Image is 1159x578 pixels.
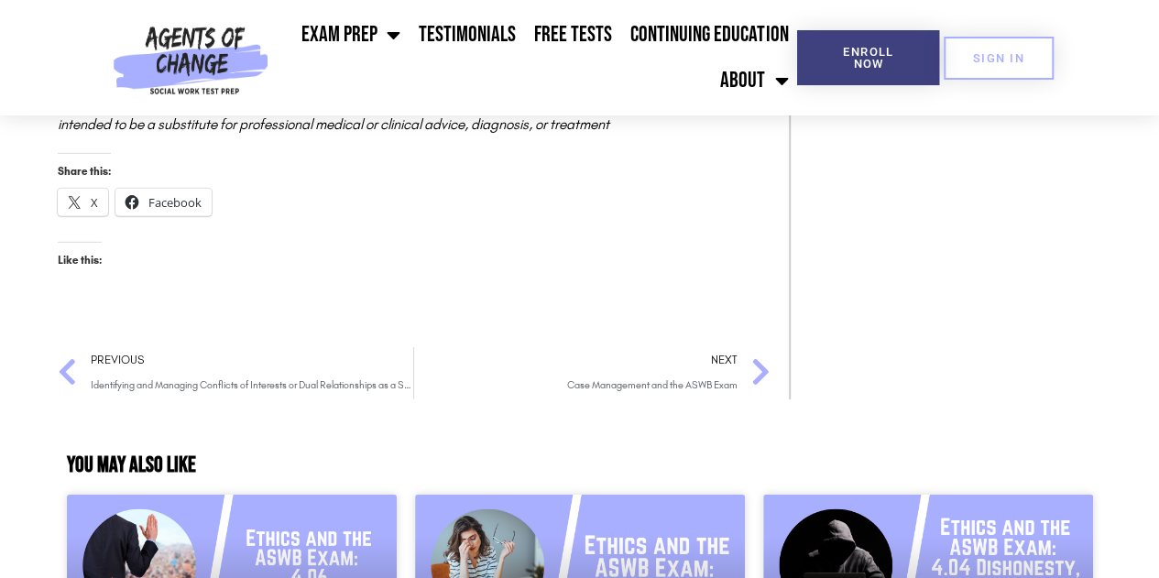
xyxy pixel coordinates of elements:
[711,58,797,104] a: About
[944,37,1054,80] a: SIGN IN
[292,12,410,58] a: Exam Prep
[58,347,771,400] div: Post Navigation
[621,12,797,58] a: Continuing Education
[567,347,738,374] span: Next
[58,189,108,216] a: X
[525,12,621,58] a: Free Tests
[91,194,98,211] span: X
[91,347,414,374] span: Previous
[58,278,771,329] iframe: Like or Reblog
[58,347,414,400] a: PreviousIdentifying and Managing Conflicts of Interests or Dual Relationships as a Social Worker
[115,189,212,216] a: Facebook
[58,153,111,178] h3: Share this:
[410,12,525,58] a: Testimonials
[973,52,1024,64] span: SIGN IN
[91,373,414,399] span: Identifying and Managing Conflicts of Interests or Dual Relationships as a Social Worker
[414,347,771,400] a: NextCase Management and the ASWB Exam
[148,194,202,211] span: Facebook
[567,373,738,399] span: Case Management and the ASWB Exam
[826,46,910,70] span: Enroll Now
[67,454,1093,476] h3: YOU MAY ALSO LIKE
[276,12,797,104] nav: Menu
[797,30,939,85] a: Enroll Now
[58,242,102,267] h3: Like this:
